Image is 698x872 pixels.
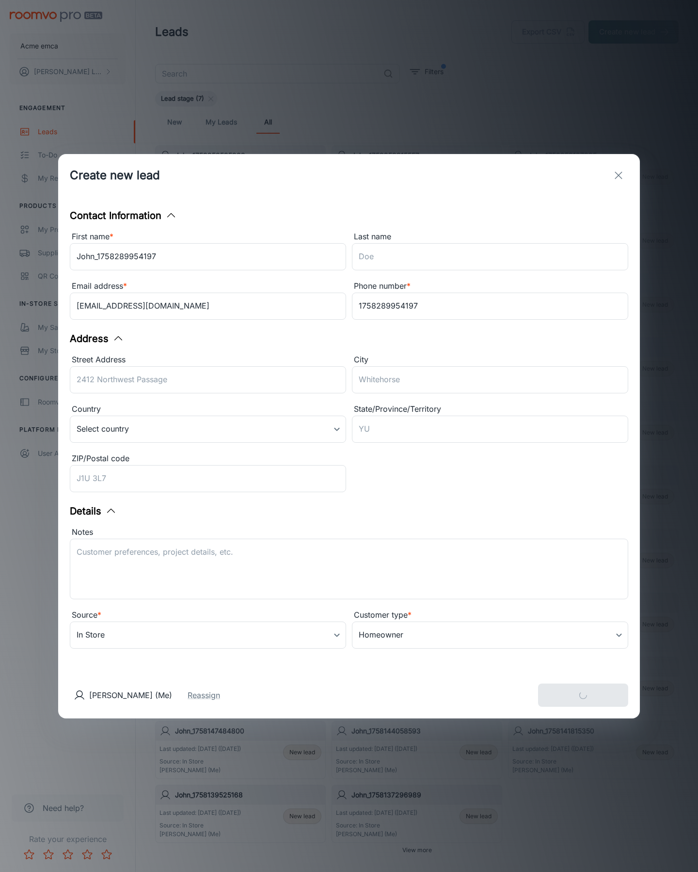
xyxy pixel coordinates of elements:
[89,689,172,701] p: [PERSON_NAME] (Me)
[352,416,628,443] input: YU
[70,403,346,416] div: Country
[70,526,628,539] div: Notes
[70,208,177,223] button: Contact Information
[70,504,117,518] button: Details
[70,167,160,184] h1: Create new lead
[352,231,628,243] div: Last name
[70,416,346,443] div: Select country
[70,366,346,393] input: 2412 Northwest Passage
[352,366,628,393] input: Whitehorse
[352,609,628,622] div: Customer type
[70,609,346,622] div: Source
[70,452,346,465] div: ZIP/Postal code
[352,243,628,270] input: Doe
[70,354,346,366] div: Street Address
[70,243,346,270] input: John
[352,622,628,649] div: Homeowner
[70,293,346,320] input: myname@example.com
[609,166,628,185] button: exit
[70,331,124,346] button: Address
[70,231,346,243] div: First name
[70,465,346,492] input: J1U 3L7
[70,622,346,649] div: In Store
[352,403,628,416] div: State/Province/Territory
[70,280,346,293] div: Email address
[352,293,628,320] input: +1 439-123-4567
[352,280,628,293] div: Phone number
[352,354,628,366] div: City
[188,689,220,701] button: Reassign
